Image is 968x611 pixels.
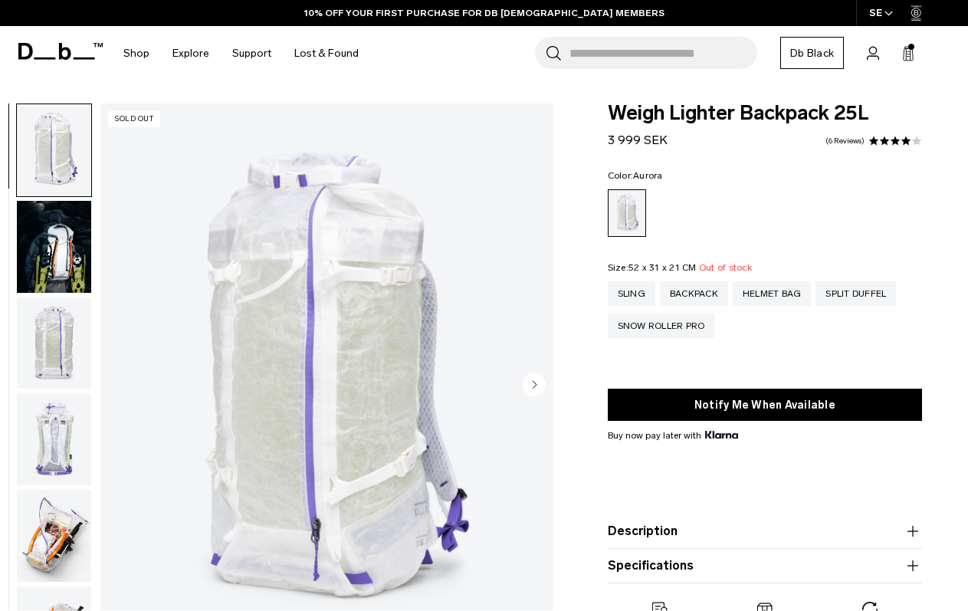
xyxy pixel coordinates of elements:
a: Backpack [660,281,728,306]
button: Next slide [523,373,546,399]
a: Sling [608,281,655,306]
img: Weigh_Lighter_Backpack_25L_2.png [17,297,91,389]
button: Weigh_Lighter_Backpack_25L_Lifestyle_new.png [16,200,92,294]
button: Weigh_Lighter_Backpack_25L_3.png [16,393,92,486]
img: Weigh_Lighter_Backpack_25L_4.png [17,490,91,582]
p: Sold Out [108,111,160,127]
span: 3 999 SEK [608,133,668,147]
nav: Main Navigation [112,26,370,80]
legend: Size: [608,263,752,272]
a: Support [232,26,271,80]
button: Weigh_Lighter_Backpack_25L_4.png [16,489,92,583]
a: Split Duffel [815,281,896,306]
img: Weigh_Lighter_Backpack_25L_1.png [17,104,91,196]
button: Description [608,522,922,540]
a: Db Black [780,37,844,69]
img: Weigh_Lighter_Backpack_25L_3.png [17,393,91,485]
a: Helmet Bag [733,281,812,306]
legend: Color: [608,171,663,180]
span: 52 x 31 x 21 CM [628,262,697,273]
a: Snow Roller Pro [608,314,715,338]
span: Out of stock [699,262,752,273]
img: {"height" => 20, "alt" => "Klarna"} [705,431,738,439]
button: Weigh_Lighter_Backpack_25L_2.png [16,297,92,390]
button: Weigh_Lighter_Backpack_25L_1.png [16,103,92,197]
button: Notify Me When Available [608,389,922,421]
a: 6 reviews [825,137,865,145]
a: 10% OFF YOUR FIRST PURCHASE FOR DB [DEMOGRAPHIC_DATA] MEMBERS [304,6,664,20]
a: Aurora [608,189,646,237]
a: Lost & Found [294,26,359,80]
img: Weigh_Lighter_Backpack_25L_Lifestyle_new.png [17,201,91,293]
span: Aurora [633,170,663,181]
span: Buy now pay later with [608,429,738,442]
span: Weigh Lighter Backpack 25L [608,103,922,123]
a: Explore [172,26,209,80]
button: Specifications [608,557,922,575]
a: Shop [123,26,149,80]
